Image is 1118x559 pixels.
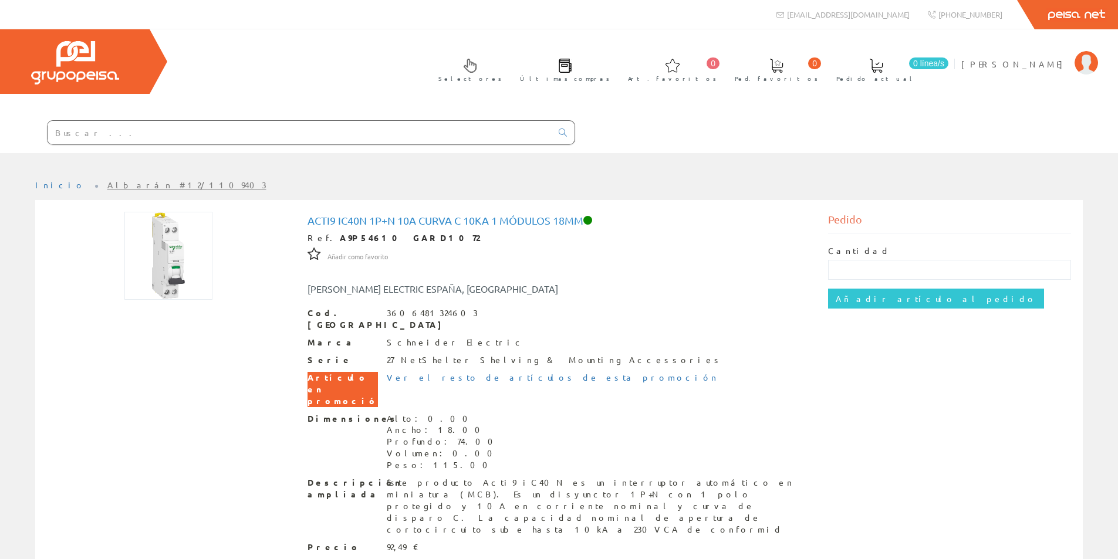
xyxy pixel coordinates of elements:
[308,337,378,348] span: Marca
[961,58,1069,70] span: [PERSON_NAME]
[387,372,718,382] a: Ver el resto de artículos de esta promoción
[808,57,821,69] span: 0
[387,541,419,553] div: 92,49 €
[308,307,378,331] span: Cod. [GEOGRAPHIC_DATA]
[48,121,552,144] input: Buscar ...
[387,448,500,459] div: Volumen: 0.00
[508,49,616,89] a: Últimas compras
[938,9,1002,19] span: [PHONE_NUMBER]
[387,436,500,448] div: Profundo: 74.00
[327,252,388,262] span: Añadir como favorito
[520,73,610,84] span: Últimas compras
[387,459,500,471] div: Peso: 115.00
[308,215,811,226] h1: Acti9 Ic40n 1p+n 10a Curva C 10kA 1 módulos 18mm
[340,232,479,243] strong: A9P54610 GARD1072
[308,232,811,244] div: Ref.
[961,49,1098,60] a: [PERSON_NAME]
[299,282,603,296] div: [PERSON_NAME] ELECTRIC ESPAÑA, [GEOGRAPHIC_DATA]
[387,477,811,536] div: Este producto Acti9 iC40N es un interruptor automático en miniatura (MCB). Es un disyunctor 1P+N ...
[308,372,378,407] span: Artículo en promoción
[387,354,722,366] div: 27 NetShelter Shelving & Mounting Accessories
[387,424,500,436] div: Ancho: 18.00
[327,250,388,261] a: Añadir como favorito
[308,477,378,500] span: Descripción ampliada
[909,57,948,69] span: 0 línea/s
[735,73,818,84] span: Ped. favoritos
[35,179,85,190] a: Inicio
[124,212,212,300] img: Foto artículo Acti9 Ic40n 1p+n 10a Curva C 10kA 1 módulos 18mm (150x150)
[387,413,500,425] div: Alto: 0.00
[628,73,717,84] span: Art. favoritos
[308,541,378,553] span: Precio
[828,212,1071,233] div: Pedido
[787,9,910,19] span: [EMAIL_ADDRESS][DOMAIN_NAME]
[828,245,890,257] label: Cantidad
[828,289,1044,309] input: Añadir artículo al pedido
[107,179,266,190] a: Albarán #12/1109403
[387,337,525,348] div: Schneider Electric
[308,413,378,425] span: Dimensiones
[31,41,119,84] img: Grupo Peisa
[707,57,720,69] span: 0
[308,354,378,366] span: Serie
[438,73,502,84] span: Selectores
[387,307,478,319] div: 3606481324603
[427,49,508,89] a: Selectores
[836,73,916,84] span: Pedido actual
